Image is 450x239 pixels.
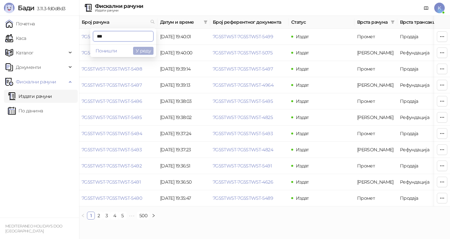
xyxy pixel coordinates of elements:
[81,214,85,218] span: left
[296,147,309,153] span: Издат
[103,212,110,219] a: 3
[354,174,397,190] td: Аванс
[16,75,56,88] span: Фискални рачуни
[213,131,273,136] a: 7G5STW5T-7G5STW5T-5493
[213,179,273,185] a: 7G5STW5T-7G5STW5T-4626
[119,212,126,219] a: 5
[296,98,309,104] span: Издат
[354,61,397,77] td: Промет
[354,190,397,206] td: Промет
[127,212,137,220] li: Следећих 5 Страна
[111,212,119,220] li: 4
[87,212,95,220] li: 1
[34,6,65,12] span: 3.11.3-fd0d8d3
[82,82,142,88] a: 7G5STW5T-7G5STW5T-5497
[157,29,210,45] td: [DATE] 19:40:01
[79,16,157,29] th: Број рачуна
[150,212,157,220] button: right
[150,212,157,220] li: Следећа страна
[157,174,210,190] td: [DATE] 19:36:50
[87,212,95,219] a: 1
[4,3,14,13] img: Logo
[202,17,209,27] span: filter
[210,16,289,29] th: Број референтног документа
[354,16,397,29] th: Врста рачуна
[82,34,142,40] a: 7G5STW5T-7G5STW5T-5500
[296,66,309,72] span: Издат
[137,212,149,219] a: 500
[5,224,63,233] small: MEDITERANEO HOLIDAYS DOO [GEOGRAPHIC_DATA]
[213,34,273,40] a: 7G5STW5T-7G5STW5T-5499
[82,114,142,120] a: 7G5STW5T-7G5STW5T-5495
[8,90,52,103] a: Издати рачуни
[289,16,354,29] th: Статус
[82,179,141,185] a: 7G5STW5T-7G5STW5T-5491
[421,3,432,13] a: Документација
[16,46,34,59] span: Каталог
[111,212,118,219] a: 4
[82,163,142,169] a: 7G5STW5T-7G5STW5T-5492
[95,4,143,9] div: Фискални рачуни
[79,190,157,206] td: 7G5STW5T-7G5STW5T-5490
[79,212,87,220] button: left
[79,77,157,93] td: 7G5STW5T-7G5STW5T-5497
[213,98,273,104] a: 7G5STW5T-7G5STW5T-5495
[5,17,35,30] a: Почетна
[354,109,397,126] td: Аванс
[400,18,444,26] span: Врста трансакције
[296,163,309,169] span: Издат
[127,212,137,220] span: •••
[296,34,309,40] span: Издат
[79,126,157,142] td: 7G5STW5T-7G5STW5T-5494
[296,82,309,88] span: Издат
[82,98,142,104] a: 7G5STW5T-7G5STW5T-5496
[157,61,210,77] td: [DATE] 19:39:14
[391,20,395,24] span: filter
[157,142,210,158] td: [DATE] 19:37:23
[354,93,397,109] td: Промет
[213,114,273,120] a: 7G5STW5T-7G5STW5T-4825
[18,4,34,12] span: Бади
[137,212,150,220] li: 500
[354,29,397,45] td: Промет
[296,114,309,120] span: Издат
[82,66,142,72] a: 7G5STW5T-7G5STW5T-5498
[204,20,208,24] span: filter
[103,212,111,220] li: 3
[213,50,272,56] a: 7G5STW5T-7G5STW5T-5075
[82,131,142,136] a: 7G5STW5T-7G5STW5T-5494
[157,77,210,93] td: [DATE] 19:39:13
[157,158,210,174] td: [DATE] 19:36:51
[213,147,273,153] a: 7G5STW5T-7G5STW5T-4824
[95,212,102,219] a: 2
[434,3,445,13] span: K
[213,163,272,169] a: 7G5STW5T-7G5STW5T-5491
[389,17,396,27] span: filter
[79,212,87,220] li: Претходна страна
[354,126,397,142] td: Промет
[95,212,103,220] li: 2
[296,195,309,201] span: Издат
[79,93,157,109] td: 7G5STW5T-7G5STW5T-5496
[354,158,397,174] td: Промет
[79,142,157,158] td: 7G5STW5T-7G5STW5T-5493
[82,147,142,153] a: 7G5STW5T-7G5STW5T-5493
[157,45,210,61] td: [DATE] 19:40:00
[213,66,273,72] a: 7G5STW5T-7G5STW5T-5497
[82,195,142,201] a: 7G5STW5T-7G5STW5T-5490
[82,50,142,56] a: 7G5STW5T-7G5STW5T-5499
[79,109,157,126] td: 7G5STW5T-7G5STW5T-5495
[16,61,41,74] span: Документи
[157,190,210,206] td: [DATE] 19:35:47
[79,61,157,77] td: 7G5STW5T-7G5STW5T-5498
[213,82,273,88] a: 7G5STW5T-7G5STW5T-4964
[152,214,155,218] span: right
[119,212,127,220] li: 5
[357,18,388,26] span: Врста рачуна
[354,142,397,158] td: Аванс
[157,109,210,126] td: [DATE] 19:38:02
[79,174,157,190] td: 7G5STW5T-7G5STW5T-5491
[354,45,397,61] td: Аванс
[5,32,26,45] a: Каса
[93,47,120,55] button: Поништи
